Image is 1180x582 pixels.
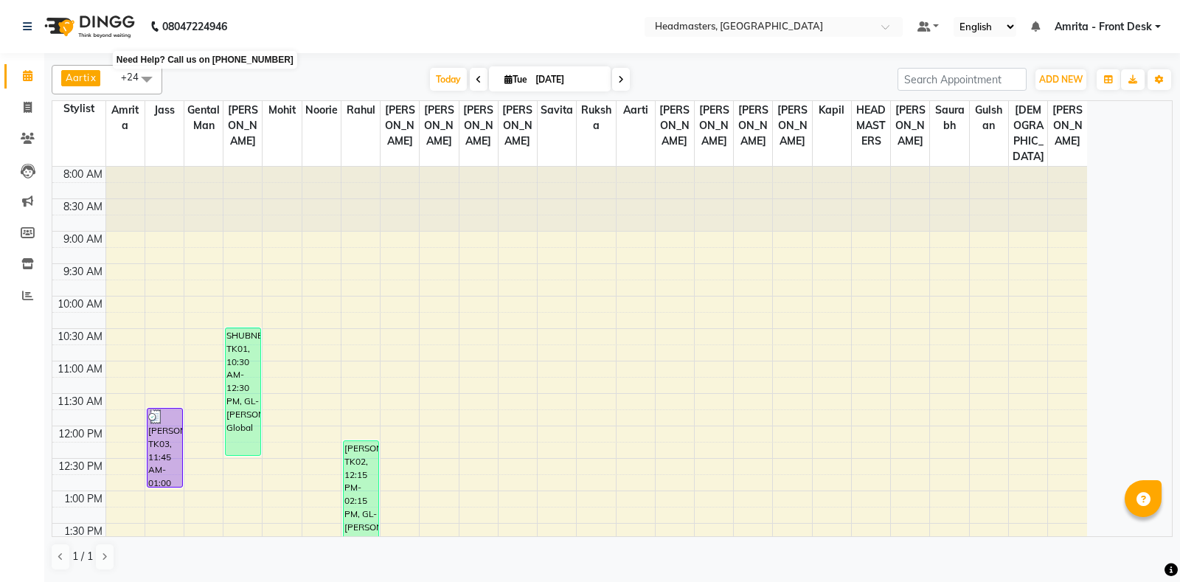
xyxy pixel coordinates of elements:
[60,232,105,247] div: 9:00 AM
[60,264,105,280] div: 9:30 AM
[656,101,694,150] span: [PERSON_NAME]
[430,68,467,91] span: Today
[61,524,105,539] div: 1:30 PM
[145,101,184,119] span: Jass
[1048,101,1087,150] span: [PERSON_NAME]
[121,71,150,83] span: +24
[52,101,105,117] div: Stylist
[1055,19,1152,35] span: Amrita - Front Desk
[38,6,139,47] img: logo
[61,491,105,507] div: 1:00 PM
[55,459,105,474] div: 12:30 PM
[695,101,733,150] span: [PERSON_NAME]
[499,101,537,150] span: [PERSON_NAME]
[734,101,772,150] span: [PERSON_NAME]
[420,101,458,150] span: [PERSON_NAME]
[60,167,105,182] div: 8:00 AM
[341,101,380,119] span: Rahul
[106,101,145,135] span: Amrita
[162,6,227,47] b: 08047224946
[147,409,182,487] div: [PERSON_NAME], TK03, 11:45 AM-01:00 PM, BRD - [PERSON_NAME][GEOGRAPHIC_DATA]-ACC - Nail Accessories
[970,101,1008,135] span: Gulshan
[72,549,93,564] span: 1 / 1
[226,328,260,455] div: SHUBNEET, TK01, 10:30 AM-12:30 PM, GL-[PERSON_NAME] Global
[381,101,419,150] span: [PERSON_NAME]
[930,101,968,135] span: Saurabh
[1039,74,1083,85] span: ADD NEW
[617,101,655,119] span: Aarti
[223,101,262,150] span: [PERSON_NAME]
[1035,69,1086,90] button: ADD NEW
[263,101,301,119] span: Mohit
[501,74,531,85] span: Tue
[55,426,105,442] div: 12:00 PM
[55,394,105,409] div: 11:30 AM
[538,101,576,119] span: Savita
[344,441,378,567] div: [PERSON_NAME], TK02, 12:15 PM-02:15 PM, GL-[PERSON_NAME] Global
[891,101,929,150] span: [PERSON_NAME]
[852,101,890,150] span: HEADMASTERS
[459,101,498,150] span: [PERSON_NAME]
[531,69,605,91] input: 2025-09-02
[66,72,89,83] span: Aarti
[55,329,105,344] div: 10:30 AM
[60,199,105,215] div: 8:30 AM
[577,101,615,135] span: Ruksha
[773,101,811,150] span: [PERSON_NAME]
[1118,523,1165,567] iframe: chat widget
[89,72,96,83] a: x
[1009,101,1047,166] span: [DEMOGRAPHIC_DATA]
[813,101,851,119] span: Kapil
[55,297,105,312] div: 10:00 AM
[184,101,223,135] span: Gental Man
[302,101,341,119] span: Noorie
[55,361,105,377] div: 11:00 AM
[898,68,1027,91] input: Search Appointment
